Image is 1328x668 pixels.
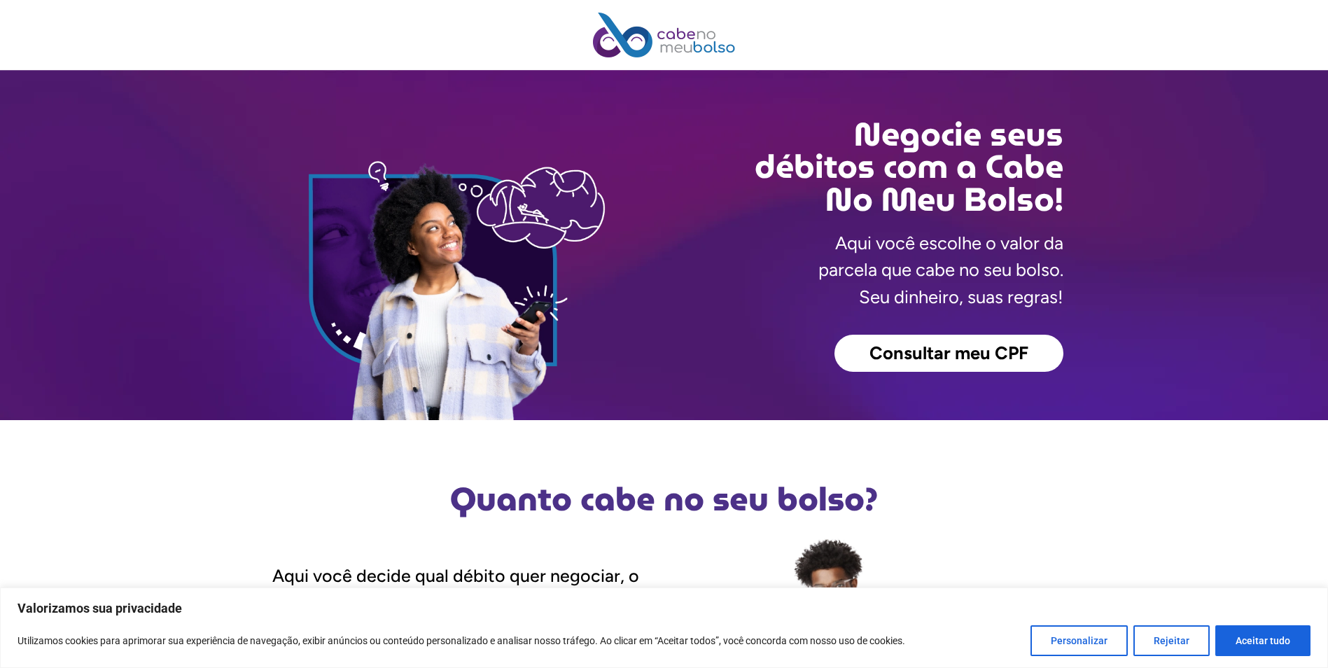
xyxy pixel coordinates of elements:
a: Consultar meu CPF [834,335,1063,373]
span: Consultar meu CPF [869,345,1028,363]
h2: Negocie seus débitos com a Cabe No Meu Bolso! [664,118,1063,216]
img: Cabe no Meu Bolso [593,13,736,57]
button: Rejeitar [1133,625,1210,656]
p: Aqui você decide qual débito quer negociar, o valor da parcela que cabe no seu bolso e a melhor d... [272,563,664,642]
button: Aceitar tudo [1215,625,1310,656]
p: Aqui você escolhe o valor da parcela que cabe no seu bolso. Seu dinheiro, suas regras! [818,230,1063,310]
h2: Quanto cabe no seu bolso? [265,483,1063,515]
p: Valorizamos sua privacidade [18,600,1310,617]
button: Personalizar [1030,625,1128,656]
p: Utilizamos cookies para aprimorar sua experiência de navegação, exibir anúncios ou conteúdo perso... [18,632,905,649]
